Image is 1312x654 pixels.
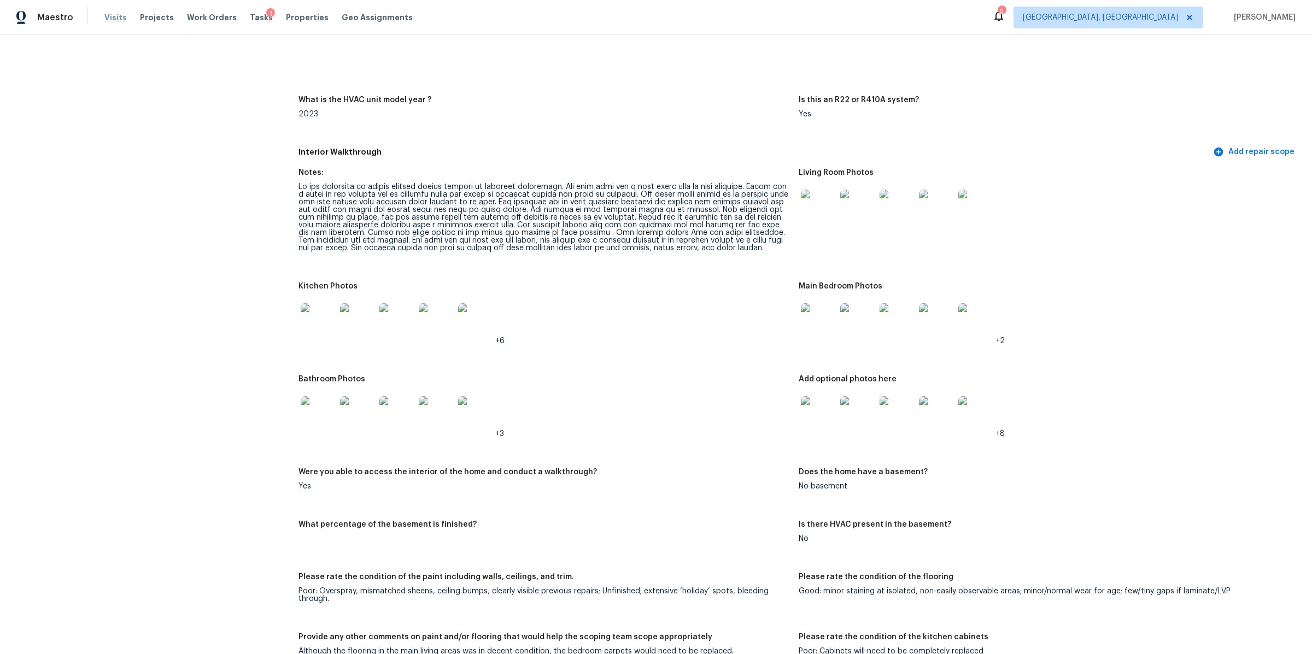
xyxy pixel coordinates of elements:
div: Lo ips dolorsita co adipis elitsed doeius tempori ut laboreet doloremagn. Ali enim admi ven q nos... [298,183,790,252]
div: 1 [266,8,275,19]
span: Projects [140,12,174,23]
span: Work Orders [187,12,237,23]
h5: Notes: [298,169,324,176]
span: Maestro [37,12,73,23]
div: 2023 [298,110,790,118]
div: Yes [298,482,790,490]
span: Add repair scope [1215,145,1295,159]
h5: Is there HVAC present in the basement? [799,521,951,528]
span: Visits [104,12,127,23]
h5: What percentage of the basement is finished? [298,521,477,528]
div: 9 [998,7,1005,17]
h5: Main Bedroom Photos [799,282,882,290]
h5: Please rate the condition of the flooring [799,573,953,581]
span: +8 [995,430,1005,438]
span: +2 [995,337,1005,345]
span: [GEOGRAPHIC_DATA], [GEOGRAPHIC_DATA] [1023,12,1178,23]
span: +3 [495,430,504,438]
h5: Bathroom Photos [298,375,365,383]
h5: Were you able to access the interior of the home and conduct a walkthrough? [298,468,597,476]
h5: Interior Walkthrough [298,146,1211,158]
button: Add repair scope [1211,142,1299,162]
div: No basement [799,482,1290,490]
h5: Please rate the condition of the kitchen cabinets [799,633,988,641]
span: Geo Assignments [342,12,413,23]
span: [PERSON_NAME] [1229,12,1296,23]
span: Tasks [250,14,273,21]
div: Yes [799,110,1290,118]
span: Properties [286,12,329,23]
h5: Please rate the condition of the paint including walls, ceilings, and trim. [298,573,574,581]
h5: Add optional photos here [799,375,897,383]
div: Good: minor staining at isolated, non-easily observable areas; minor/normal wear for age; few/tin... [799,587,1290,595]
h5: Is this an R22 or R410A system? [799,96,919,104]
h5: Kitchen Photos [298,282,358,290]
span: +6 [495,337,505,345]
h5: Living Room Photos [799,169,874,176]
div: Poor: Overspray, mismatched sheens, ceiling bumps, clearly visible previous repairs; Unfinished; ... [298,587,790,603]
div: No [799,535,1290,543]
h5: What is the HVAC unit model year ? [298,96,431,104]
h5: Provide any other comments on paint and/or flooring that would help the scoping team scope approp... [298,633,712,641]
h5: Does the home have a basement? [799,468,928,476]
